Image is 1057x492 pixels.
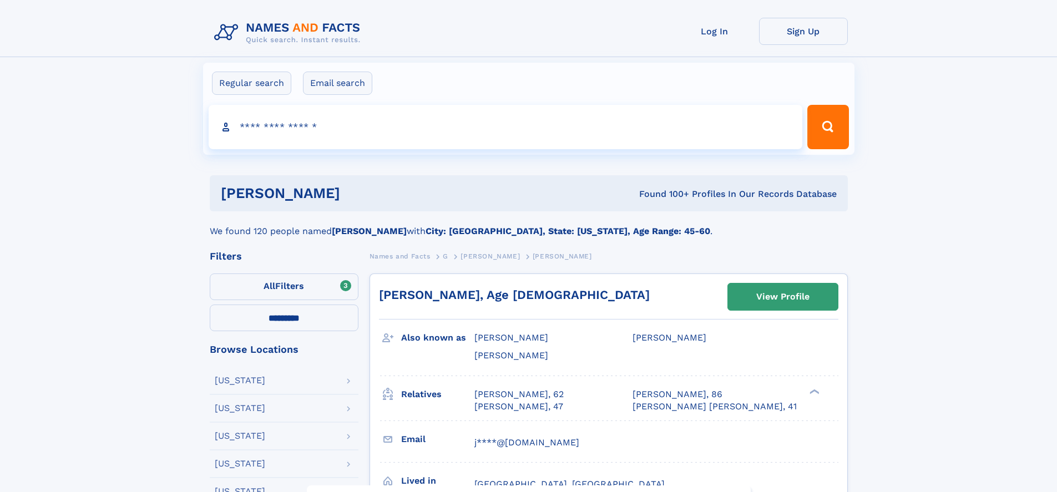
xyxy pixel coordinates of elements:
[215,404,265,413] div: [US_STATE]
[756,284,810,310] div: View Profile
[633,400,797,413] a: [PERSON_NAME] [PERSON_NAME], 41
[401,328,474,347] h3: Also known as
[474,479,665,489] span: [GEOGRAPHIC_DATA], [GEOGRAPHIC_DATA]
[215,376,265,385] div: [US_STATE]
[426,226,710,236] b: City: [GEOGRAPHIC_DATA], State: [US_STATE], Age Range: 45-60
[633,332,706,343] span: [PERSON_NAME]
[332,226,407,236] b: [PERSON_NAME]
[474,400,563,413] a: [PERSON_NAME], 47
[212,72,291,95] label: Regular search
[807,105,848,149] button: Search Button
[401,430,474,449] h3: Email
[370,249,431,263] a: Names and Facts
[443,249,448,263] a: G
[221,186,490,200] h1: [PERSON_NAME]
[759,18,848,45] a: Sign Up
[215,459,265,468] div: [US_STATE]
[633,388,722,400] a: [PERSON_NAME], 86
[210,211,848,238] div: We found 120 people named with .
[210,251,358,261] div: Filters
[461,252,520,260] span: [PERSON_NAME]
[210,18,370,48] img: Logo Names and Facts
[209,105,803,149] input: search input
[533,252,592,260] span: [PERSON_NAME]
[264,281,275,291] span: All
[489,188,837,200] div: Found 100+ Profiles In Our Records Database
[401,385,474,404] h3: Relatives
[210,344,358,354] div: Browse Locations
[303,72,372,95] label: Email search
[728,283,838,310] a: View Profile
[474,350,548,361] span: [PERSON_NAME]
[461,249,520,263] a: [PERSON_NAME]
[474,332,548,343] span: [PERSON_NAME]
[474,388,564,400] a: [PERSON_NAME], 62
[401,471,474,490] h3: Lived in
[670,18,759,45] a: Log In
[807,388,820,395] div: ❯
[215,432,265,440] div: [US_STATE]
[210,273,358,300] label: Filters
[443,252,448,260] span: G
[379,288,650,302] a: [PERSON_NAME], Age [DEMOGRAPHIC_DATA]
